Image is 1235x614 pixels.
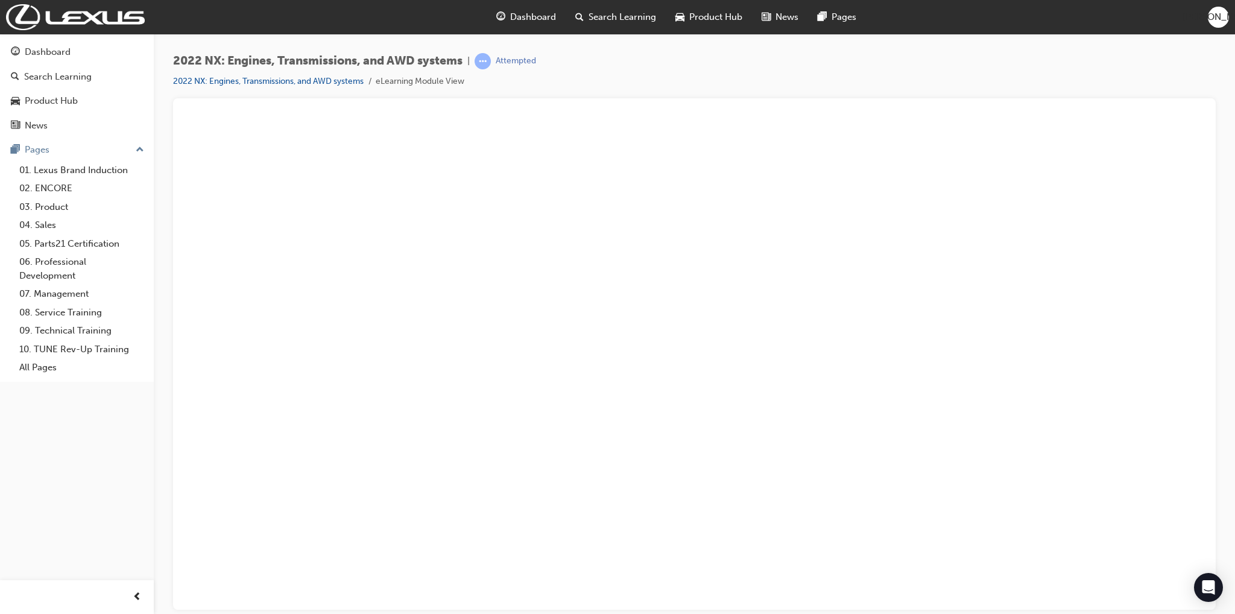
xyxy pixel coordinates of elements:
[575,10,584,25] span: search-icon
[5,139,149,161] button: Pages
[14,358,149,377] a: All Pages
[133,590,142,605] span: prev-icon
[25,45,71,59] div: Dashboard
[689,10,742,24] span: Product Hub
[675,10,684,25] span: car-icon
[6,4,145,30] img: Trak
[24,70,92,84] div: Search Learning
[14,303,149,322] a: 08. Service Training
[25,119,48,133] div: News
[5,115,149,137] a: News
[1194,573,1223,602] div: Open Intercom Messenger
[376,75,464,89] li: eLearning Module View
[14,216,149,235] a: 04. Sales
[487,5,566,30] a: guage-iconDashboard
[808,5,866,30] a: pages-iconPages
[1208,7,1229,28] button: [PERSON_NAME]
[11,96,20,107] span: car-icon
[832,10,856,24] span: Pages
[752,5,808,30] a: news-iconNews
[5,90,149,112] a: Product Hub
[14,285,149,303] a: 07. Management
[136,142,144,158] span: up-icon
[14,321,149,340] a: 09. Technical Training
[173,54,463,68] span: 2022 NX: Engines, Transmissions, and AWD systems
[762,10,771,25] span: news-icon
[589,10,656,24] span: Search Learning
[11,72,19,83] span: search-icon
[14,198,149,217] a: 03. Product
[11,145,20,156] span: pages-icon
[775,10,798,24] span: News
[496,10,505,25] span: guage-icon
[14,235,149,253] a: 05. Parts21 Certification
[510,10,556,24] span: Dashboard
[14,253,149,285] a: 06. Professional Development
[11,47,20,58] span: guage-icon
[467,54,470,68] span: |
[475,53,491,69] span: learningRecordVerb_ATTEMPT-icon
[666,5,752,30] a: car-iconProduct Hub
[14,179,149,198] a: 02. ENCORE
[14,340,149,359] a: 10. TUNE Rev-Up Training
[11,121,20,131] span: news-icon
[818,10,827,25] span: pages-icon
[14,161,149,180] a: 01. Lexus Brand Induction
[5,41,149,63] a: Dashboard
[5,39,149,139] button: DashboardSearch LearningProduct HubNews
[25,94,78,108] div: Product Hub
[173,76,364,86] a: 2022 NX: Engines, Transmissions, and AWD systems
[25,143,49,157] div: Pages
[5,66,149,88] a: Search Learning
[496,55,536,67] div: Attempted
[566,5,666,30] a: search-iconSearch Learning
